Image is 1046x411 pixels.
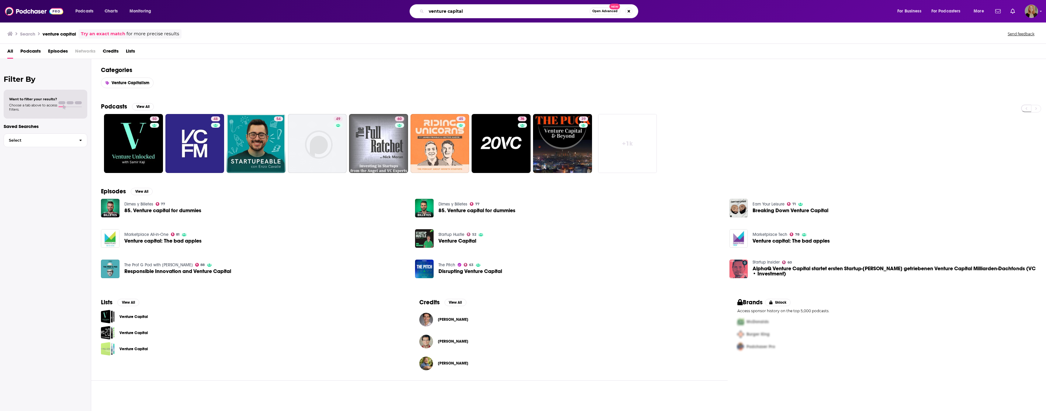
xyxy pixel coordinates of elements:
button: open menu [125,6,159,16]
span: [PERSON_NAME] [438,361,468,366]
span: For Business [897,7,921,16]
span: Podchaser Pro [746,344,775,349]
button: View All [132,103,154,110]
span: Choose a tab above to access filters. [9,103,57,112]
span: 81 [176,233,179,236]
button: Open AdvancedNew [590,8,620,15]
a: 50 [150,116,159,121]
span: Podcasts [20,46,41,59]
a: 48 [165,114,224,173]
a: 39 [579,116,588,121]
span: 88 [200,264,205,266]
a: Venture Capital [101,310,115,323]
a: ListsView All [101,299,139,306]
button: View All [131,188,153,195]
button: Barry EggersBarry Eggers [419,354,718,373]
span: Burger King [746,332,770,337]
a: 54 [274,116,283,121]
a: AlphaQ Venture Capital startet ersten Startup-Gründer getriebenen Venture Capital Milliarden-Dach... [753,266,1036,276]
a: Startup Insider [753,260,780,265]
a: Venture Capital [119,313,148,320]
span: New [609,4,620,9]
a: Jeremy Levine [438,317,468,322]
a: Barry Eggers [438,361,468,366]
a: Marketplace Tech [753,232,787,237]
a: Show notifications dropdown [993,6,1003,16]
a: Venture capital: The bad apples [753,238,830,243]
span: Networks [75,46,95,59]
p: Saved Searches [4,123,87,129]
span: Venture Capital [438,238,476,243]
a: Responsible Innovation and Venture Capital [124,269,231,274]
a: 71 [787,202,796,206]
span: Credits [103,46,119,59]
span: 50 [152,116,157,122]
h3: venture capital [43,31,76,37]
span: 77 [161,203,165,206]
a: 49 [288,114,347,173]
img: 85. Venture capital for dummies [101,199,119,217]
span: 60 [788,261,792,264]
span: [PERSON_NAME] [438,339,468,344]
span: Lists [126,46,135,59]
a: The Prof G Pod with Scott Galloway [124,262,193,268]
img: Podchaser - Follow, Share and Rate Podcasts [5,5,63,17]
a: 39 [533,114,592,173]
a: Venture capital: The bad apples [124,238,202,243]
a: Responsible Innovation and Venture Capital [101,260,119,278]
a: 76 [518,116,527,121]
h2: Episodes [101,188,126,195]
span: Charts [105,7,118,16]
a: Venture Capital [101,326,115,340]
a: 81 [171,233,180,236]
span: Want to filter your results? [9,97,57,101]
img: Venture Capital [415,229,434,248]
a: 54 [227,114,286,173]
a: 60 [395,116,404,121]
a: Jeremy Levine [419,313,433,326]
h2: Credits [419,299,440,306]
a: 78 [790,233,799,236]
a: Episodes [48,46,68,59]
a: 85. Venture capital for dummies [124,208,201,213]
a: 60 [349,114,408,173]
span: Select [4,138,74,142]
img: Mike Vernal [419,335,433,348]
span: Venture Capitalism [112,80,149,85]
img: AlphaQ Venture Capital startet ersten Startup-Gründer getriebenen Venture Capital Milliarden-Dach... [729,260,748,278]
a: 45 [410,114,469,173]
a: 85. Venture capital for dummies [438,208,515,213]
img: Second Pro Logo [735,328,746,340]
a: Marketplace All-in-One [124,232,168,237]
button: View All [445,299,466,306]
a: Venture Capital [101,342,115,356]
span: 76 [520,116,524,122]
img: Venture capital: The bad apples [729,229,748,248]
span: 71 [792,203,796,206]
button: Mike VernalMike Vernal [419,332,718,351]
a: All [7,46,13,59]
span: Logged in as emckenzie [1025,5,1038,18]
p: Access sponsor history on the top 5,000 podcasts. [737,309,1036,313]
img: Barry Eggers [419,357,433,370]
a: Dimes y Billetes [438,202,467,207]
a: 48 [211,116,220,121]
a: Venture capital: The bad apples [101,229,119,248]
h2: Brands [737,299,763,306]
span: Breaking Down Venture Capital [753,208,828,213]
img: First Pro Logo [735,316,746,328]
button: Select [4,133,87,147]
a: PodcastsView All [101,103,154,110]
